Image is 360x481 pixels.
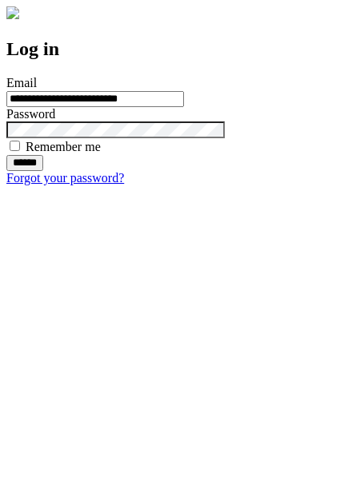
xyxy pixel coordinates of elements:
[26,140,101,153] label: Remember me
[6,76,37,89] label: Email
[6,6,19,19] img: logo-4e3dc11c47720685a147b03b5a06dd966a58ff35d612b21f08c02c0306f2b779.png
[6,171,124,185] a: Forgot your password?
[6,107,55,121] label: Password
[6,38,354,60] h2: Log in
